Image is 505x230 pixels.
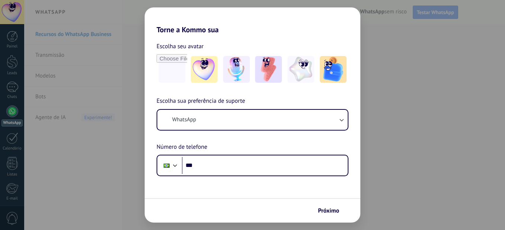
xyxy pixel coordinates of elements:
h2: Torne a Kommo sua [145,7,360,34]
div: Brazil: + 55 [160,158,174,173]
span: Escolha sua preferência de suporte [157,96,245,106]
button: Próximo [315,204,349,217]
span: WhatsApp [172,116,196,124]
span: Próximo [318,208,339,213]
img: -5.jpeg [320,56,347,83]
img: -2.jpeg [223,56,250,83]
button: WhatsApp [157,110,348,130]
img: -3.jpeg [255,56,282,83]
img: -4.jpeg [287,56,314,83]
img: -1.jpeg [191,56,218,83]
span: Número de telefone [157,142,207,152]
span: Escolha seu avatar [157,42,204,51]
